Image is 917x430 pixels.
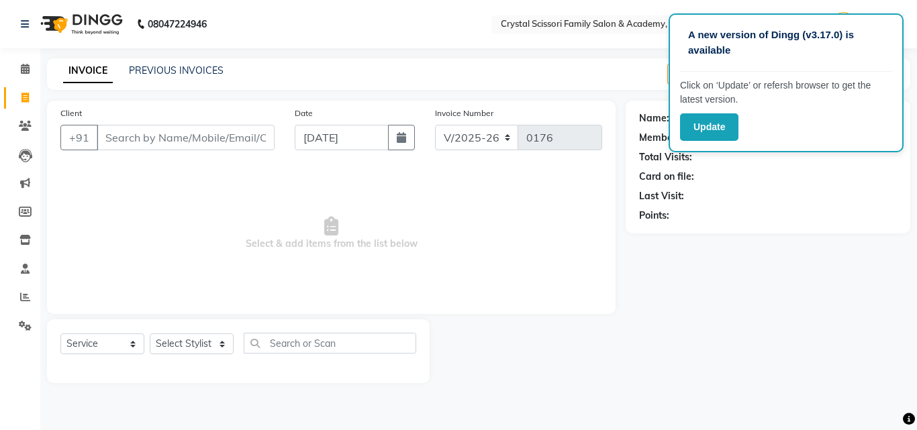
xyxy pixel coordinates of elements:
[639,189,684,203] div: Last Visit:
[680,113,738,141] button: Update
[244,333,416,354] input: Search or Scan
[60,107,82,119] label: Client
[667,64,744,85] button: Create New
[34,5,126,43] img: logo
[129,64,224,76] a: PREVIOUS INVOICES
[97,125,275,150] input: Search by Name/Mobile/Email/Code
[639,170,694,184] div: Card on file:
[639,209,669,223] div: Points:
[639,131,697,145] div: Membership:
[639,111,669,125] div: Name:
[639,150,692,164] div: Total Visits:
[295,107,313,119] label: Date
[63,59,113,83] a: INVOICE
[832,12,855,36] img: Admin
[435,107,493,119] label: Invoice Number
[688,28,884,58] p: A new version of Dingg (v3.17.0) is available
[148,5,207,43] b: 08047224946
[60,166,602,301] span: Select & add items from the list below
[680,78,892,107] p: Click on ‘Update’ or refersh browser to get the latest version.
[60,125,98,150] button: +91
